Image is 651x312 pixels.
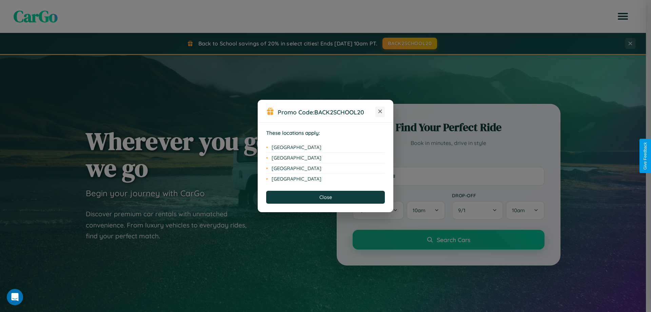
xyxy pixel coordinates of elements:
[278,108,375,116] h3: Promo Code:
[266,163,385,174] li: [GEOGRAPHIC_DATA]
[266,174,385,184] li: [GEOGRAPHIC_DATA]
[266,153,385,163] li: [GEOGRAPHIC_DATA]
[7,289,23,305] div: Open Intercom Messenger
[314,108,364,116] b: BACK2SCHOOL20
[266,142,385,153] li: [GEOGRAPHIC_DATA]
[266,191,385,204] button: Close
[266,130,320,136] strong: These locations apply:
[643,142,648,170] div: Give Feedback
